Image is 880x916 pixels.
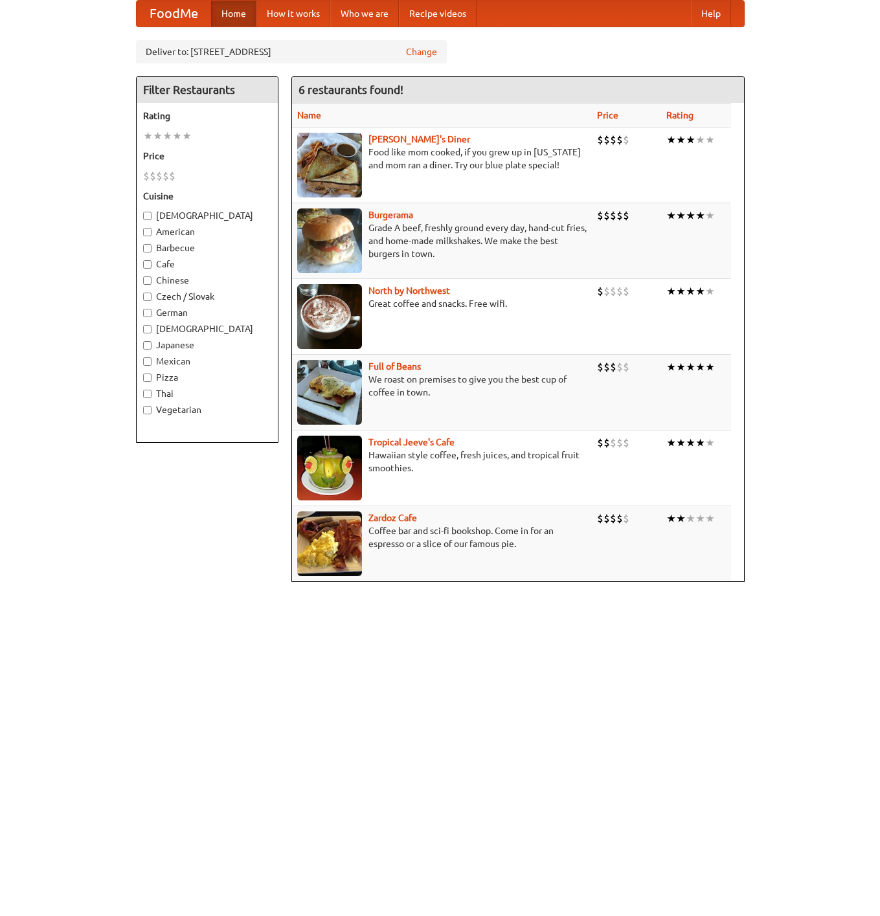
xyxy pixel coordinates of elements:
[686,436,695,450] li: ★
[143,169,150,183] li: $
[610,436,616,450] li: $
[297,297,587,310] p: Great coffee and snacks. Free wifi.
[623,436,629,450] li: $
[211,1,256,27] a: Home
[610,133,616,147] li: $
[368,210,413,220] a: Burgerama
[150,169,156,183] li: $
[297,284,362,349] img: north.jpg
[610,208,616,223] li: $
[143,387,271,400] label: Thai
[676,284,686,298] li: ★
[623,511,629,526] li: $
[676,360,686,374] li: ★
[143,293,152,301] input: Czech / Slovak
[666,133,676,147] li: ★
[610,284,616,298] li: $
[705,208,715,223] li: ★
[182,129,192,143] li: ★
[686,133,695,147] li: ★
[676,436,686,450] li: ★
[143,290,271,303] label: Czech / Slovak
[695,133,705,147] li: ★
[597,284,604,298] li: $
[705,133,715,147] li: ★
[686,360,695,374] li: ★
[623,208,629,223] li: $
[686,511,695,526] li: ★
[143,322,271,335] label: [DEMOGRAPHIC_DATA]
[137,1,211,27] a: FoodMe
[143,150,271,162] h5: Price
[666,284,676,298] li: ★
[368,361,421,372] a: Full of Beans
[666,436,676,450] li: ★
[610,360,616,374] li: $
[368,285,450,296] a: North by Northwest
[143,225,271,238] label: American
[368,134,470,144] a: [PERSON_NAME]'s Diner
[623,133,629,147] li: $
[368,437,455,447] b: Tropical Jeeve's Cafe
[143,190,271,203] h5: Cuisine
[137,77,278,103] h4: Filter Restaurants
[623,360,629,374] li: $
[597,360,604,374] li: $
[676,208,686,223] li: ★
[604,511,610,526] li: $
[705,511,715,526] li: ★
[297,208,362,273] img: burgerama.jpg
[666,208,676,223] li: ★
[676,133,686,147] li: ★
[297,436,362,500] img: jeeves.jpg
[597,511,604,526] li: $
[143,274,271,287] label: Chinese
[616,511,623,526] li: $
[686,208,695,223] li: ★
[616,360,623,374] li: $
[143,371,271,384] label: Pizza
[169,169,175,183] li: $
[143,339,271,352] label: Japanese
[172,129,182,143] li: ★
[695,360,705,374] li: ★
[399,1,477,27] a: Recipe videos
[610,511,616,526] li: $
[143,241,271,254] label: Barbecue
[597,110,618,120] a: Price
[143,325,152,333] input: [DEMOGRAPHIC_DATA]
[616,133,623,147] li: $
[297,221,587,260] p: Grade A beef, freshly ground every day, hand-cut fries, and home-made milkshakes. We make the bes...
[676,511,686,526] li: ★
[604,436,610,450] li: $
[686,284,695,298] li: ★
[604,208,610,223] li: $
[368,513,417,523] a: Zardoz Cafe
[616,208,623,223] li: $
[297,146,587,172] p: Food like mom cooked, if you grew up in [US_STATE] and mom ran a diner. Try our blue plate special!
[597,436,604,450] li: $
[143,129,153,143] li: ★
[143,374,152,382] input: Pizza
[143,357,152,366] input: Mexican
[604,360,610,374] li: $
[705,360,715,374] li: ★
[623,284,629,298] li: $
[297,110,321,120] a: Name
[666,360,676,374] li: ★
[163,169,169,183] li: $
[143,406,152,414] input: Vegetarian
[299,84,403,96] ng-pluralize: 6 restaurants found!
[691,1,731,27] a: Help
[153,129,163,143] li: ★
[143,209,271,222] label: [DEMOGRAPHIC_DATA]
[163,129,172,143] li: ★
[256,1,330,27] a: How it works
[143,260,152,269] input: Cafe
[666,511,676,526] li: ★
[695,284,705,298] li: ★
[143,244,152,252] input: Barbecue
[695,208,705,223] li: ★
